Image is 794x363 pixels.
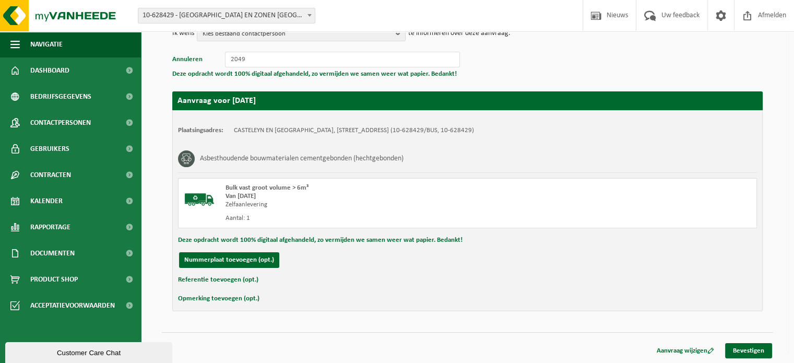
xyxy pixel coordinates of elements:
strong: Plaatsingsadres: [178,127,223,134]
a: Bevestigen [725,343,772,358]
p: te informeren over deze aanvraag. [408,26,511,41]
h3: Asbesthoudende bouwmaterialen cementgebonden (hechtgebonden) [200,150,404,167]
span: Documenten [30,240,75,266]
span: Contracten [30,162,71,188]
span: Gebruikers [30,136,69,162]
span: Bulk vast groot volume > 6m³ [226,184,309,191]
span: Bedrijfsgegevens [30,84,91,110]
span: Navigatie [30,31,63,57]
strong: Van [DATE] [226,193,256,200]
div: Zelfaanlevering [226,201,509,209]
img: BL-SO-LV.png [184,184,215,215]
button: Opmerking toevoegen (opt.) [178,292,259,306]
iframe: chat widget [5,340,174,363]
div: Aantal: 1 [226,214,509,223]
span: Kalender [30,188,63,214]
span: Dashboard [30,57,69,84]
td: CASTELEYN EN [GEOGRAPHIC_DATA], [STREET_ADDRESS] (10-628429/BUS, 10-628429) [234,126,474,135]
button: Deze opdracht wordt 100% digitaal afgehandeld, zo vermijden we samen weer wat papier. Bedankt! [178,233,463,247]
button: Kies bestaand contactpersoon [197,26,406,41]
span: Contactpersonen [30,110,91,136]
strong: Aanvraag voor [DATE] [177,97,256,105]
span: Rapportage [30,214,70,240]
button: Referentie toevoegen (opt.) [178,273,258,287]
span: 10-628429 - CASTELEYN EN ZONEN NV - MEULEBEKE [138,8,315,23]
span: Kies bestaand contactpersoon [203,26,392,42]
span: Acceptatievoorwaarden [30,292,115,319]
p: Ik wens [172,26,194,41]
span: Product Shop [30,266,78,292]
button: Deze opdracht wordt 100% digitaal afgehandeld, zo vermijden we samen weer wat papier. Bedankt! [172,67,457,81]
button: Annuleren [172,53,203,66]
input: Uw referentie [225,52,460,67]
a: Aanvraag wijzigen [649,343,722,358]
button: Nummerplaat toevoegen (opt.) [179,252,279,268]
